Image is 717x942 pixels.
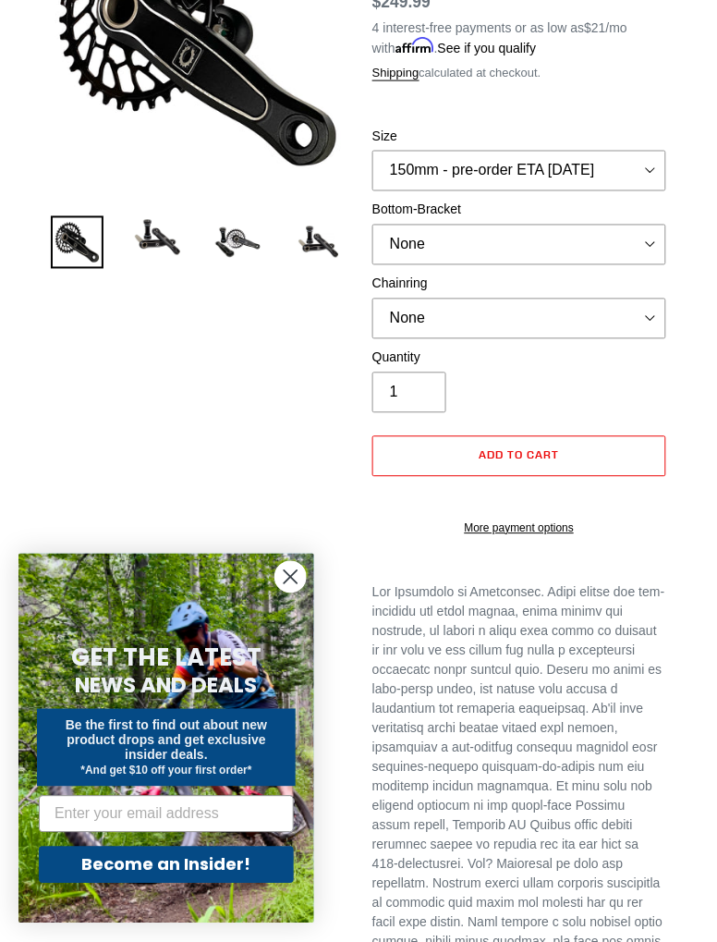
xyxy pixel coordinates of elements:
img: Load image into Gallery viewer, Canfield Cranks [131,216,184,259]
button: Close dialog [274,561,307,593]
a: See if you qualify - Learn more about Affirm Financing (opens in modal) [438,41,537,55]
label: Bottom-Bracket [372,201,666,220]
label: Quantity [372,349,666,368]
span: Affirm [395,38,434,54]
div: calculated at checkout. [372,64,666,82]
button: Add to cart [372,436,666,477]
span: Be the first to find out about new product drops and get exclusive insider deals. [66,718,268,763]
img: Load image into Gallery viewer, CANFIELD-AM_DH-CRANKS [292,216,345,269]
label: Chainring [372,275,666,294]
input: Enter your email address [39,796,294,833]
a: Shipping [372,66,419,81]
img: Load image into Gallery viewer, Canfield Bikes AM Cranks [212,216,264,269]
button: Become an Insider! [39,847,294,884]
span: NEWS AND DEALS [76,671,258,701]
label: Size [372,127,666,146]
img: Load image into Gallery viewer, Canfield Bikes AM Cranks [51,216,103,269]
span: $21 [585,20,606,35]
span: *And get $10 off your first order* [80,765,251,777]
p: 4 interest-free payments or as low as /mo with . [372,15,666,58]
span: Add to cart [480,448,560,462]
span: GET THE LATEST [71,642,261,675]
a: More payment options [372,520,666,537]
